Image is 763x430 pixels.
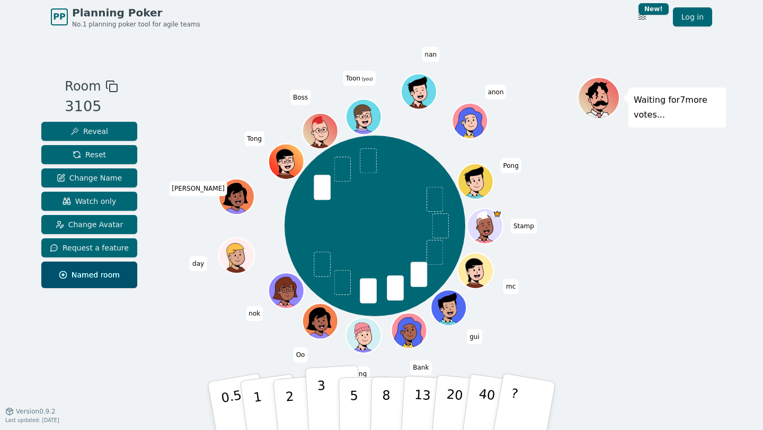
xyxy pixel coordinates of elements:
span: Click to change your name [410,360,431,375]
span: Change Avatar [56,219,123,230]
a: PPPlanning PokerNo.1 planning poker tool for agile teams [51,5,200,29]
span: Last updated: [DATE] [5,417,59,423]
button: Reset [41,145,137,164]
div: New! [638,3,669,15]
span: Request a feature [50,243,129,253]
span: Click to change your name [349,366,369,381]
span: Room [65,77,101,96]
span: Click to change your name [169,181,227,196]
span: Reset [73,149,106,160]
span: No.1 planning poker tool for agile teams [72,20,200,29]
span: Click to change your name [503,279,518,294]
button: Click to change your avatar [347,100,380,133]
span: Reveal [70,126,108,137]
button: Change Avatar [41,215,137,234]
span: Click to change your name [294,347,308,362]
span: Change Name [57,173,122,183]
button: Named room [41,262,137,288]
span: Click to change your name [246,306,263,321]
span: Version 0.9.2 [16,407,56,416]
p: Waiting for 7 more votes... [634,93,721,122]
span: Watch only [63,196,117,207]
button: New! [633,7,652,26]
span: Stamp is the host [493,209,502,218]
span: Click to change your name [244,131,264,146]
span: Click to change your name [467,329,482,344]
span: (you) [360,76,373,81]
a: Log in [673,7,712,26]
span: Click to change your name [343,70,376,85]
span: Click to change your name [290,89,310,104]
span: Click to change your name [485,84,507,99]
span: Planning Poker [72,5,200,20]
button: Reveal [41,122,137,141]
button: Version0.9.2 [5,407,56,416]
span: Click to change your name [500,158,521,173]
div: 3105 [65,96,118,118]
span: Click to change your name [422,47,440,61]
button: Watch only [41,192,137,211]
span: Named room [59,270,120,280]
button: Request a feature [41,238,137,257]
span: Click to change your name [190,256,207,271]
button: Change Name [41,168,137,187]
span: PP [53,11,65,23]
span: Click to change your name [511,219,537,234]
